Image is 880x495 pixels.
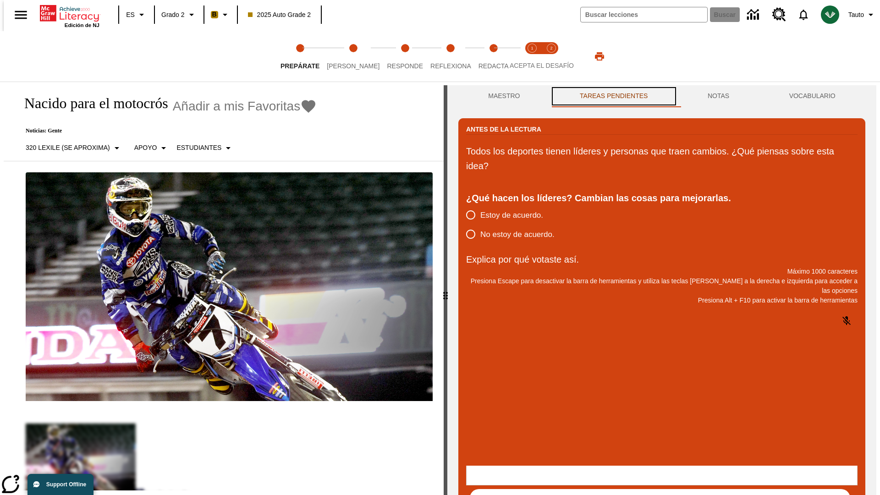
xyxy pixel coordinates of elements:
div: reading [4,85,444,490]
div: Instructional Panel Tabs [458,85,865,107]
span: Reflexiona [430,62,471,70]
span: Tauto [848,10,864,20]
div: ¿Qué hacen los líderes? Cambian las cosas para mejorarlas. [466,191,858,205]
a: Notificaciones [792,3,815,27]
button: Reflexiona step 4 of 5 [423,31,478,82]
a: Centro de recursos, Se abrirá en una pestaña nueva. [767,2,792,27]
button: Prepárate step 1 of 5 [273,31,327,82]
span: Grado 2 [161,10,185,20]
p: Explica por qué votaste así. [466,252,858,267]
div: poll [466,205,562,244]
p: Apoyo [134,143,157,153]
text: 1 [531,46,533,50]
div: activity [447,85,876,495]
a: Centro de información [742,2,767,27]
button: Tipo de apoyo, Apoyo [131,140,173,156]
button: Imprimir [585,48,614,65]
img: avatar image [821,5,839,24]
div: Portada [40,3,99,28]
button: Responde step 3 of 5 [379,31,430,82]
button: Grado: Grado 2, Elige un grado [158,6,201,23]
img: El corredor de motocrós James Stewart vuela por los aires en su motocicleta de montaña [26,172,433,401]
button: Maestro [458,85,550,107]
button: NOTAS [678,85,759,107]
div: Pulsa la tecla de intro o la barra espaciadora y luego presiona las flechas de derecha e izquierd... [444,85,447,495]
span: Responde [387,62,423,70]
button: Lenguaje: ES, Selecciona un idioma [122,6,151,23]
h2: Antes de la lectura [466,124,541,134]
span: ACEPTA EL DESAFÍO [510,62,574,69]
button: Support Offline [27,474,93,495]
span: Redacta [478,62,509,70]
h1: Nacido para el motocrós [15,95,168,112]
button: Abrir el menú lateral [7,1,34,28]
span: Añadir a mis Favoritas [173,99,301,114]
p: Todos los deportes tienen líderes y personas que traen cambios. ¿Qué piensas sobre esta idea? [466,144,858,173]
button: TAREAS PENDIENTES [550,85,678,107]
body: Explica por qué votaste así. Máximo 1000 caracteres Presiona Alt + F10 para activar la barra de h... [4,7,134,16]
span: Support Offline [46,481,86,488]
button: Seleccionar estudiante [173,140,237,156]
button: Acepta el desafío lee step 1 of 2 [519,31,545,82]
button: Escoja un nuevo avatar [815,3,845,27]
button: Lee step 2 of 5 [319,31,387,82]
button: VOCABULARIO [759,85,865,107]
text: 2 [550,46,552,50]
span: [PERSON_NAME] [327,62,379,70]
span: Estoy de acuerdo. [480,209,543,221]
span: B [212,9,217,20]
p: Presiona Escape para desactivar la barra de herramientas y utiliza las teclas [PERSON_NAME] a la ... [466,276,858,296]
span: Prepárate [280,62,319,70]
span: No estoy de acuerdo. [480,229,555,241]
input: Buscar campo [581,7,707,22]
span: Edición de NJ [65,22,99,28]
p: 320 Lexile (Se aproxima) [26,143,110,153]
span: ES [126,10,135,20]
button: Añadir a mis Favoritas - Nacido para el motocrós [173,98,317,114]
span: 2025 Auto Grade 2 [248,10,311,20]
button: Redacta step 5 of 5 [471,31,516,82]
p: Noticias: Gente [15,127,317,134]
button: Seleccione Lexile, 320 Lexile (Se aproxima) [22,140,126,156]
button: Boost El color de la clase es anaranjado claro. Cambiar el color de la clase. [207,6,234,23]
button: Acepta el desafío contesta step 2 of 2 [538,31,565,82]
p: Estudiantes [176,143,221,153]
button: Perfil/Configuración [845,6,880,23]
button: Haga clic para activar la función de reconocimiento de voz [836,310,858,332]
p: Máximo 1000 caracteres [466,267,858,276]
p: Presiona Alt + F10 para activar la barra de herramientas [466,296,858,305]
